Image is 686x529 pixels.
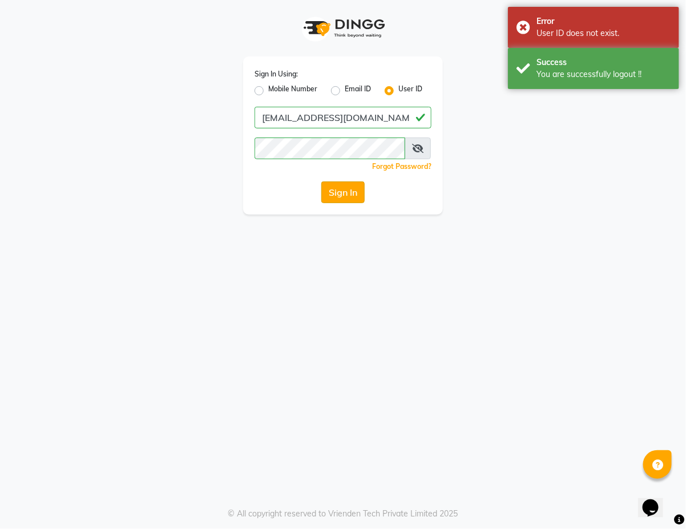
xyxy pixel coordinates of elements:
label: Sign In Using: [255,69,298,79]
iframe: chat widget [638,483,675,518]
button: Sign In [321,181,365,203]
label: Mobile Number [268,84,317,98]
div: You are successfully logout !! [536,68,671,80]
div: Success [536,56,671,68]
div: Error [536,15,671,27]
a: Forgot Password? [372,162,431,171]
input: Username [255,107,431,128]
label: User ID [398,84,422,98]
img: logo1.svg [297,11,389,45]
div: User ID does not exist. [536,27,671,39]
label: Email ID [345,84,371,98]
input: Username [255,138,405,159]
